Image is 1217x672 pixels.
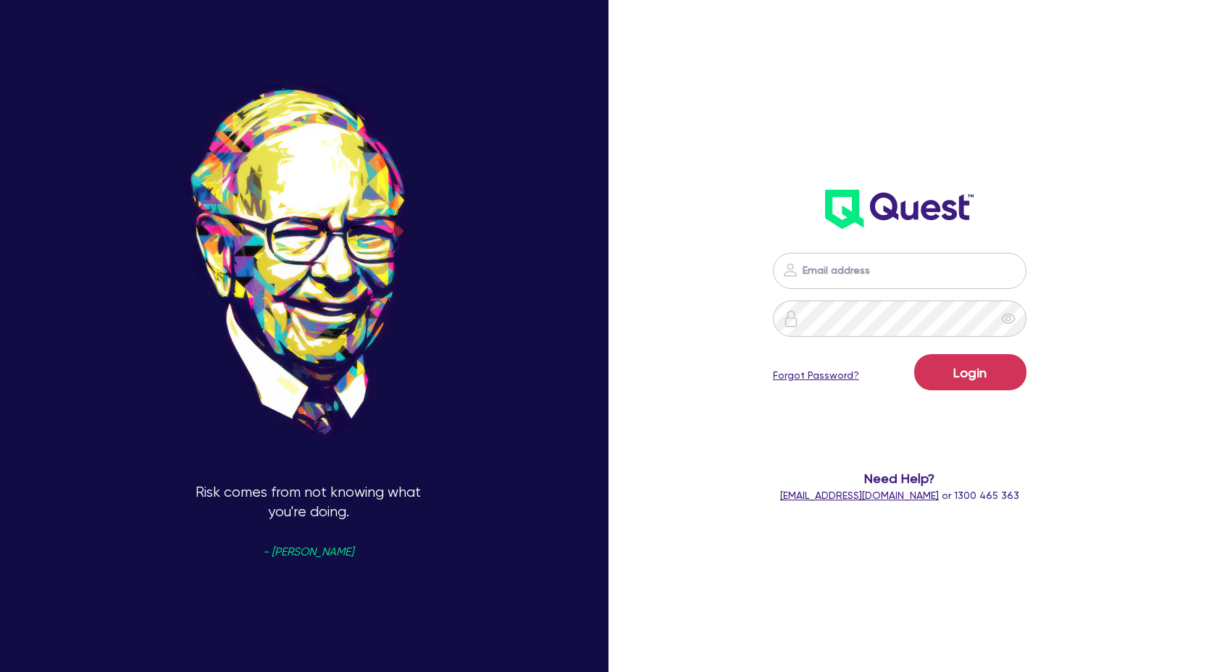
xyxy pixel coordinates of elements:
span: Need Help? [740,469,1060,488]
span: - [PERSON_NAME] [263,547,354,558]
button: Login [914,354,1026,390]
span: or 1300 465 363 [780,490,1019,501]
img: icon-password [782,261,799,279]
a: [EMAIL_ADDRESS][DOMAIN_NAME] [780,490,939,501]
img: wH2k97JdezQIQAAAABJRU5ErkJggg== [825,190,974,229]
input: Email address [773,253,1026,289]
a: Forgot Password? [773,368,859,383]
span: eye [1001,311,1016,326]
img: icon-password [782,310,800,327]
